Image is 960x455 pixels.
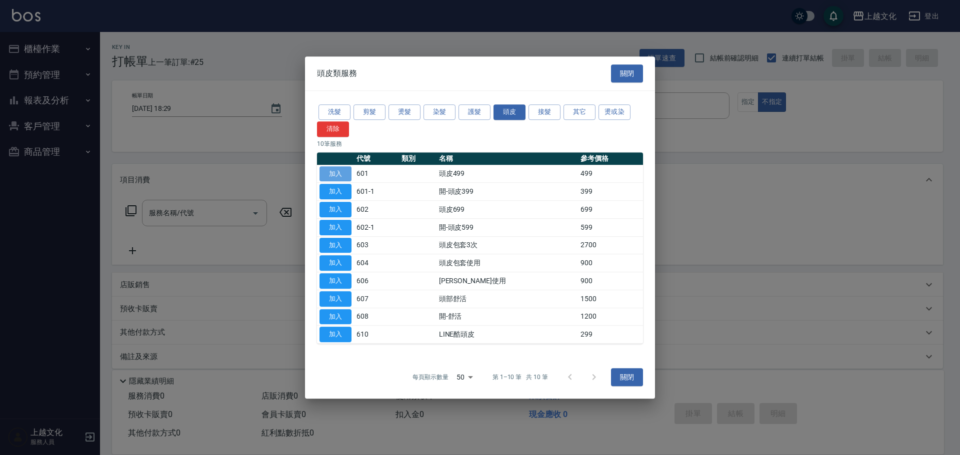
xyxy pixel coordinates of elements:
th: 代號 [354,152,399,165]
button: 頭皮 [493,104,525,120]
td: 399 [578,183,643,201]
button: 接髮 [528,104,560,120]
p: 10 筆服務 [317,139,643,148]
button: 加入 [319,255,351,271]
p: 每頁顯示數量 [412,373,448,382]
td: 開-頭皮399 [436,183,578,201]
button: 燙或染 [598,104,630,120]
td: 開-頭皮599 [436,218,578,236]
p: 第 1–10 筆 共 10 筆 [492,373,548,382]
button: 染髮 [423,104,455,120]
button: 剪髮 [353,104,385,120]
td: 頭部舒活 [436,290,578,308]
td: LINE酷頭皮 [436,326,578,344]
td: 601 [354,165,399,183]
button: 加入 [319,309,351,325]
th: 類別 [399,152,436,165]
td: 610 [354,326,399,344]
td: 606 [354,272,399,290]
td: 900 [578,272,643,290]
button: 護髮 [458,104,490,120]
button: 加入 [319,327,351,342]
button: 關閉 [611,368,643,387]
td: 602 [354,201,399,219]
td: 頭皮包套使用 [436,254,578,272]
td: [PERSON_NAME]使用 [436,272,578,290]
button: 加入 [319,220,351,235]
th: 參考價格 [578,152,643,165]
td: 開-舒活 [436,308,578,326]
td: 1200 [578,308,643,326]
button: 加入 [319,238,351,253]
td: 599 [578,218,643,236]
button: 關閉 [611,64,643,83]
th: 名稱 [436,152,578,165]
td: 299 [578,326,643,344]
button: 清除 [317,121,349,137]
td: 699 [578,201,643,219]
td: 1500 [578,290,643,308]
span: 頭皮類服務 [317,68,357,78]
div: 50 [452,364,476,391]
td: 602-1 [354,218,399,236]
td: 頭皮包套3次 [436,236,578,254]
button: 加入 [319,166,351,182]
button: 燙髮 [388,104,420,120]
button: 其它 [563,104,595,120]
td: 2700 [578,236,643,254]
button: 加入 [319,291,351,307]
td: 601-1 [354,183,399,201]
td: 607 [354,290,399,308]
button: 加入 [319,273,351,289]
td: 603 [354,236,399,254]
button: 加入 [319,202,351,217]
td: 499 [578,165,643,183]
td: 604 [354,254,399,272]
button: 洗髮 [318,104,350,120]
td: 頭皮499 [436,165,578,183]
td: 頭皮699 [436,201,578,219]
td: 900 [578,254,643,272]
button: 加入 [319,184,351,199]
td: 608 [354,308,399,326]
